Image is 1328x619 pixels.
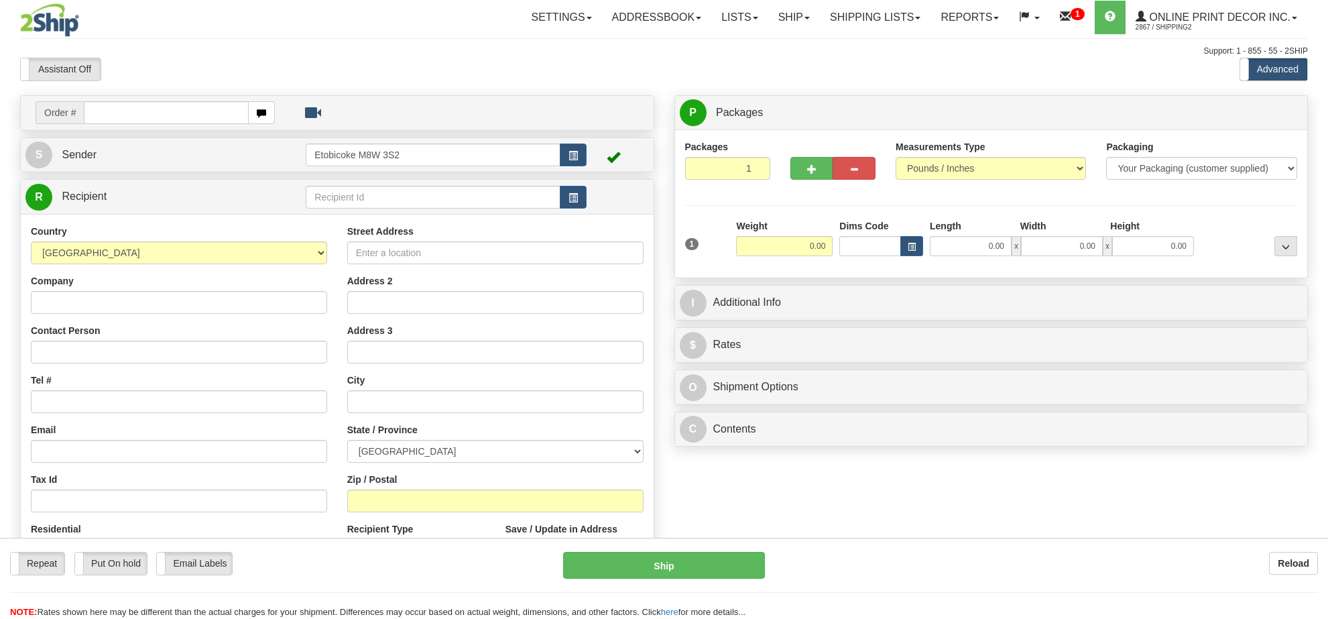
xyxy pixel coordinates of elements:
[680,374,707,401] span: O
[11,553,64,574] label: Repeat
[680,289,1303,317] a: IAdditional Info
[820,1,930,34] a: Shipping lists
[768,1,820,34] a: Ship
[62,149,97,160] span: Sender
[1278,558,1309,569] b: Reload
[680,290,707,317] span: I
[685,238,699,250] span: 1
[1297,241,1327,378] iframe: chat widget
[680,99,1303,127] a: P Packages
[1126,1,1307,34] a: Online Print Decor Inc. 2867 / Shipping2
[1136,21,1236,34] span: 2867 / Shipping2
[31,522,81,536] label: Residential
[930,219,961,233] label: Length
[20,3,79,37] img: logo2867.jpg
[716,107,763,118] span: Packages
[522,1,602,34] a: Settings
[1240,58,1307,80] label: Advanced
[930,1,1009,34] a: Reports
[1274,236,1297,256] div: ...
[306,144,560,166] input: Sender Id
[31,374,52,387] label: Tel #
[25,184,52,211] span: R
[1012,236,1021,256] span: x
[347,225,414,238] label: Street Address
[680,416,1303,443] a: CContents
[347,473,398,486] label: Zip / Postal
[680,331,1303,359] a: $Rates
[680,99,707,126] span: P
[896,140,985,154] label: Measurements Type
[25,183,275,211] a: R Recipient
[347,374,365,387] label: City
[31,324,100,337] label: Contact Person
[1110,219,1140,233] label: Height
[31,473,57,486] label: Tax Id
[20,46,1308,57] div: Support: 1 - 855 - 55 - 2SHIP
[680,332,707,359] span: $
[25,142,306,169] a: S Sender
[1146,11,1290,23] span: Online Print Decor Inc.
[157,553,231,574] label: Email Labels
[347,423,418,437] label: State / Province
[736,219,767,233] label: Weight
[1071,8,1085,20] sup: 1
[31,423,56,437] label: Email
[306,186,560,209] input: Recipient Id
[25,142,52,168] span: S
[31,225,67,238] label: Country
[1020,219,1046,233] label: Width
[1269,552,1318,575] button: Reload
[1050,1,1095,34] a: 1
[711,1,768,34] a: Lists
[505,522,644,549] label: Save / Update in Address Book
[347,324,393,337] label: Address 3
[839,219,888,233] label: Dims Code
[347,241,644,264] input: Enter a location
[75,553,146,574] label: Put On hold
[347,522,414,536] label: Recipient Type
[36,101,84,124] span: Order #
[680,374,1303,401] a: OShipment Options
[10,607,37,617] span: NOTE:
[1103,236,1112,256] span: x
[680,416,707,443] span: C
[62,190,107,202] span: Recipient
[347,274,393,288] label: Address 2
[1106,140,1153,154] label: Packaging
[563,552,764,579] button: Ship
[31,274,74,288] label: Company
[661,607,678,617] a: here
[602,1,712,34] a: Addressbook
[685,140,729,154] label: Packages
[21,58,101,80] label: Assistant Off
